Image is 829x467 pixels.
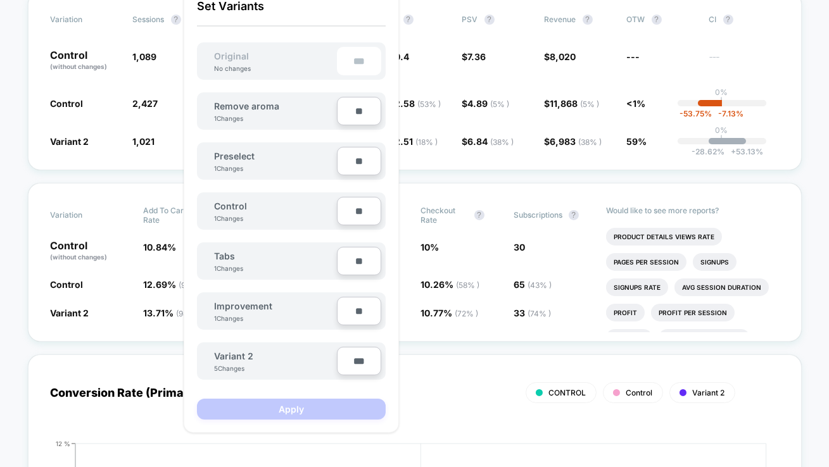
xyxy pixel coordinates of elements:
span: 8,020 [550,51,576,62]
span: 6.84 [468,136,514,147]
span: (without changes) [51,253,108,261]
li: Profit Per Session [651,304,735,321]
span: -28.62 % [692,147,725,156]
span: Control [214,201,247,211]
span: CI [709,15,779,25]
span: $ [380,136,438,147]
button: ? [569,210,579,220]
span: 12.69 % [143,279,203,290]
p: 0% [716,87,728,97]
div: 1 Changes [214,215,252,222]
p: Control [51,240,130,262]
span: PSV [462,15,478,24]
span: 6,983 [550,136,602,147]
span: Variant 2 [693,388,725,397]
button: Apply [197,399,386,420]
span: Revenue [545,15,576,24]
span: Control [51,279,84,290]
span: Subscriptions [514,210,562,220]
span: 1,089 [133,51,157,62]
li: Returns [606,329,652,347]
span: <1% [627,98,646,109]
span: 53.13 % [725,147,763,156]
div: No changes [201,65,263,72]
span: OTW [627,15,697,25]
span: + [731,147,736,156]
span: 33 [514,308,551,318]
span: 1,021 [133,136,155,147]
span: 10.26 % [421,279,480,290]
span: 162.58 [386,98,441,109]
span: Sessions [133,15,165,24]
span: $ [462,136,514,147]
span: --- [627,51,640,62]
span: ( 72 % ) [455,309,479,318]
div: 1 Changes [214,165,252,172]
span: ( 38 % ) [491,137,514,147]
span: Checkout Rate [421,206,468,225]
div: 5 Changes [214,364,252,372]
span: ( 5 % ) [581,99,600,109]
span: $ [380,98,441,109]
button: ? [583,15,593,25]
span: 2,427 [133,98,158,109]
span: 10.84 % [143,242,176,252]
span: 7.36 [468,51,486,62]
button: ? [484,15,495,25]
span: 10.77 % [421,308,479,318]
button: ? [474,210,484,220]
span: Control [626,388,653,397]
span: $ [545,98,600,109]
span: ( 43 % ) [528,280,552,290]
span: Improvement [214,301,272,311]
span: --- [709,53,779,72]
span: $ [545,51,576,62]
span: CONTROL [549,388,586,397]
li: Returns Per Session [659,329,750,347]
button: ? [652,15,662,25]
li: Profit [606,304,645,321]
span: $ [462,98,510,109]
span: Variation [51,206,120,225]
li: Avg Session Duration [674,278,769,296]
span: $ [462,51,486,62]
p: Would like to see more reports? [606,206,779,215]
p: | [721,97,723,106]
span: ( 74 % ) [528,309,551,318]
span: $ [545,136,602,147]
span: (without changes) [51,63,108,70]
span: Variant 2 [51,136,89,147]
span: Preselect [214,151,255,161]
span: -53.75 % [680,109,712,118]
span: ( 53 % ) [418,99,441,109]
p: Control [51,50,120,72]
span: 30 [514,242,525,252]
span: ( 18 % ) [416,137,438,147]
p: | [721,135,723,144]
div: 1 Changes [214,115,252,122]
span: 65 [514,279,552,290]
span: ( 38 % ) [579,137,602,147]
span: 11,868 [550,98,600,109]
span: 142.51 [386,136,438,147]
span: Variation [51,15,120,25]
span: 59% [627,136,647,147]
li: Signups Rate [606,278,668,296]
span: ( 58 % ) [457,280,480,290]
span: 4.89 [468,98,510,109]
span: Control [51,98,84,109]
span: Remove aroma [214,101,279,111]
li: Pages Per Session [606,253,687,271]
p: 0% [716,125,728,135]
li: Signups [693,253,737,271]
button: ? [723,15,733,25]
span: Add To Cart Rate [143,206,190,225]
span: Original [201,51,262,61]
span: Variant 2 [214,351,253,361]
span: -7.13 % [712,109,744,118]
span: 13.71 % [143,308,199,318]
div: 1 Changes [214,265,252,272]
span: ( 5 % ) [491,99,510,109]
li: Product Details Views Rate [606,228,722,246]
span: 10 % [421,242,440,252]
